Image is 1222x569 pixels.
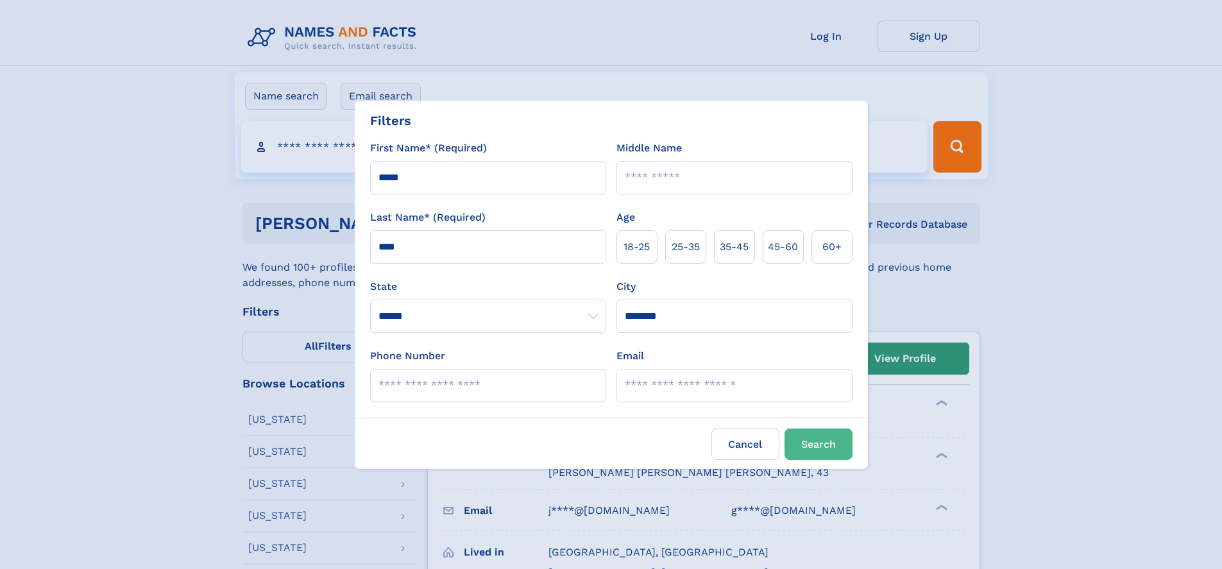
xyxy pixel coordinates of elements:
[370,140,487,156] label: First Name* (Required)
[370,210,486,225] label: Last Name* (Required)
[616,279,636,294] label: City
[624,239,650,255] span: 18‑25
[616,210,635,225] label: Age
[785,429,853,460] button: Search
[720,239,749,255] span: 35‑45
[370,348,445,364] label: Phone Number
[711,429,779,460] label: Cancel
[672,239,700,255] span: 25‑35
[370,279,606,294] label: State
[616,348,644,364] label: Email
[616,140,682,156] label: Middle Name
[768,239,798,255] span: 45‑60
[822,239,842,255] span: 60+
[370,111,411,130] div: Filters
